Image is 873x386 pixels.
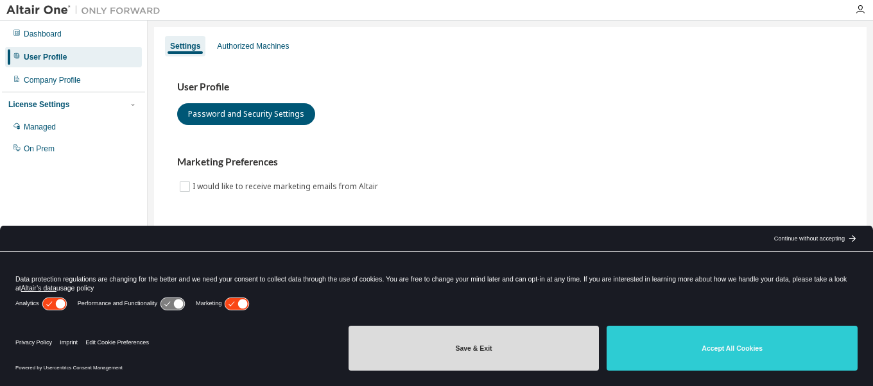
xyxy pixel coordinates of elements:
div: Settings [170,41,200,51]
img: Altair One [6,4,167,17]
div: License Settings [8,99,69,110]
label: I would like to receive marketing emails from Altair [193,179,381,194]
button: Password and Security Settings [177,103,315,125]
h3: Marketing Preferences [177,156,843,169]
div: On Prem [24,144,55,154]
div: Dashboard [24,29,62,39]
div: Managed [24,122,56,132]
h3: User Profile [177,81,843,94]
div: Authorized Machines [217,41,289,51]
div: User Profile [24,52,67,62]
div: Company Profile [24,75,81,85]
